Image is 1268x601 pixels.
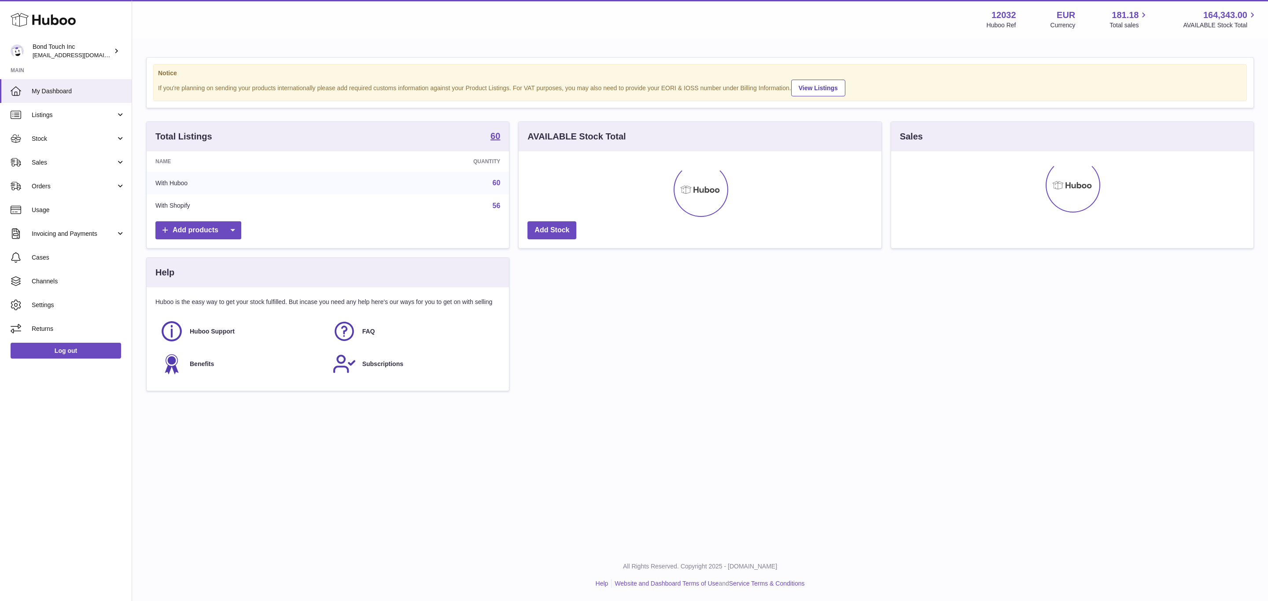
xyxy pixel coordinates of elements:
[158,69,1242,77] strong: Notice
[900,131,923,143] h3: Sales
[490,132,500,142] a: 60
[32,135,116,143] span: Stock
[33,43,112,59] div: Bond Touch Inc
[992,9,1016,21] strong: 12032
[32,158,116,167] span: Sales
[32,325,125,333] span: Returns
[791,80,845,96] a: View Listings
[139,562,1261,571] p: All Rights Reserved. Copyright 2025 - [DOMAIN_NAME]
[527,221,576,239] a: Add Stock
[342,151,509,172] th: Quantity
[155,221,241,239] a: Add products
[158,78,1242,96] div: If you're planning on sending your products internationally please add required customs informati...
[160,319,324,343] a: Huboo Support
[147,172,342,194] td: With Huboo
[11,44,24,58] img: logistics@bond-touch.com
[33,51,129,59] span: [EMAIL_ADDRESS][DOMAIN_NAME]
[32,111,116,119] span: Listings
[155,267,174,279] h3: Help
[147,194,342,217] td: With Shopify
[332,352,496,376] a: Subscriptions
[493,179,501,187] a: 60
[32,301,125,309] span: Settings
[362,327,375,336] span: FAQ
[1051,21,1076,29] div: Currency
[155,298,500,306] p: Huboo is the easy way to get your stock fulfilled. But incase you need any help here's our ways f...
[32,253,125,262] span: Cases
[729,580,805,587] a: Service Terms & Conditions
[32,182,116,191] span: Orders
[332,319,496,343] a: FAQ
[32,87,125,95] span: My Dashboard
[490,132,500,140] strong: 60
[1203,9,1247,21] span: 164,343.00
[987,21,1016,29] div: Huboo Ref
[32,206,125,214] span: Usage
[11,343,121,359] a: Log out
[32,277,125,286] span: Channels
[160,352,324,376] a: Benefits
[1057,9,1075,21] strong: EUR
[1109,21,1149,29] span: Total sales
[615,580,719,587] a: Website and Dashboard Terms of Use
[190,327,235,336] span: Huboo Support
[1109,9,1149,29] a: 181.18 Total sales
[1112,9,1139,21] span: 181.18
[612,579,804,588] li: and
[1183,9,1257,29] a: 164,343.00 AVAILABLE Stock Total
[147,151,342,172] th: Name
[190,360,214,368] span: Benefits
[32,230,116,238] span: Invoicing and Payments
[155,131,212,143] h3: Total Listings
[596,580,608,587] a: Help
[1183,21,1257,29] span: AVAILABLE Stock Total
[362,360,403,368] span: Subscriptions
[527,131,626,143] h3: AVAILABLE Stock Total
[493,202,501,209] a: 56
